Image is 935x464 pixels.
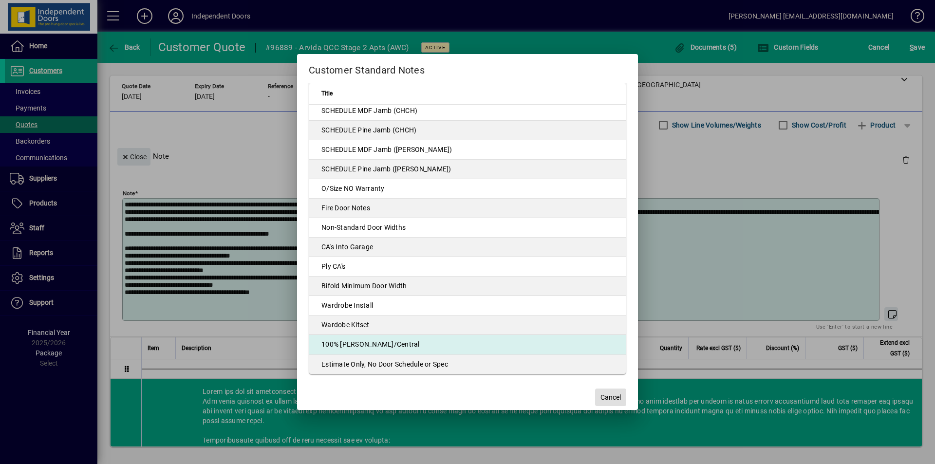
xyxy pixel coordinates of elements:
[309,335,626,354] td: 100% [PERSON_NAME]/Central
[309,257,626,277] td: Ply CA's
[309,179,626,199] td: O/Size NO Warranty
[309,296,626,316] td: Wardrobe Install
[309,121,626,140] td: SCHEDULE Pine Jamb (CHCH)
[309,238,626,257] td: CA's Into Garage
[309,277,626,296] td: Bifold Minimum Door Width
[297,54,638,82] h2: Customer Standard Notes
[600,392,621,403] span: Cancel
[595,389,626,406] button: Cancel
[321,88,333,99] span: Title
[309,199,626,218] td: Fire Door Notes
[309,354,626,374] td: Estimate Only, No Door Schedule or Spec
[309,160,626,179] td: SCHEDULE Pine Jamb ([PERSON_NAME])
[309,140,626,160] td: SCHEDULE MDF Jamb ([PERSON_NAME])
[309,101,626,121] td: SCHEDULE MDF Jamb (CHCH)
[309,218,626,238] td: Non-Standard Door Widths
[309,316,626,335] td: Wardobe Kitset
